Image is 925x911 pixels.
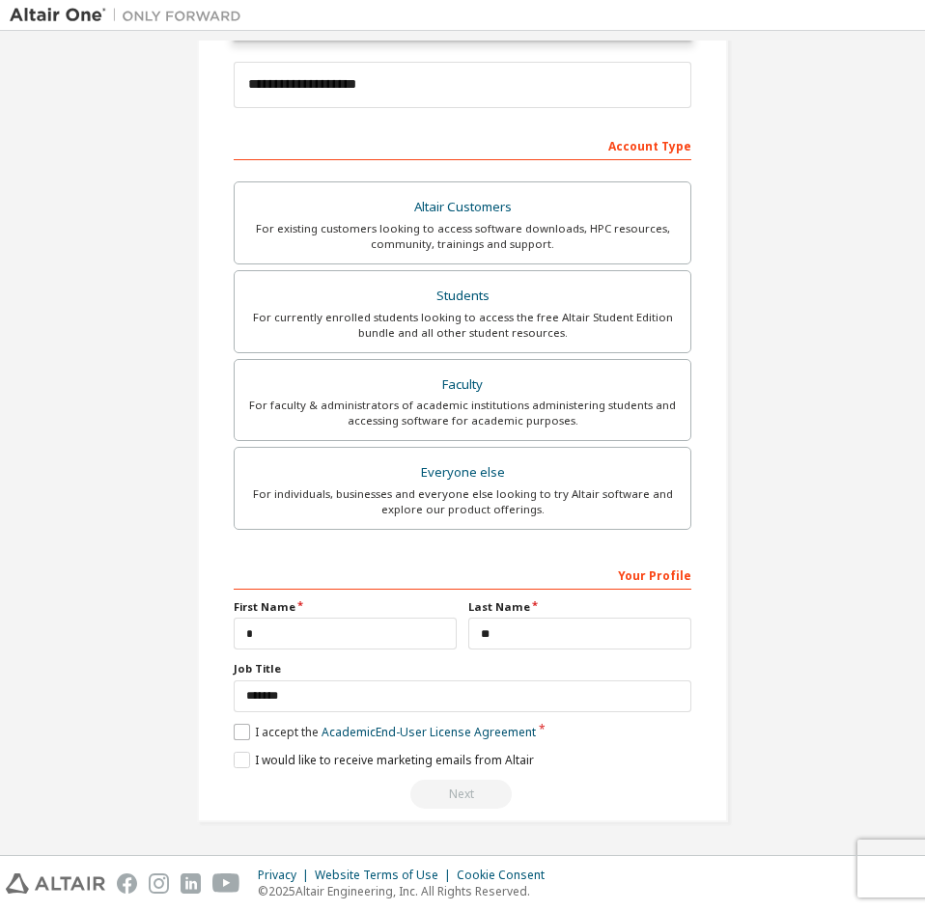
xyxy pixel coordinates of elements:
[234,724,536,740] label: I accept the
[246,221,679,252] div: For existing customers looking to access software downloads, HPC resources, community, trainings ...
[246,194,679,221] div: Altair Customers
[246,398,679,428] div: For faculty & administrators of academic institutions administering students and accessing softwa...
[315,868,457,883] div: Website Terms of Use
[457,868,556,883] div: Cookie Consent
[234,780,691,809] div: Email already exists
[234,661,691,676] label: Job Title
[258,868,315,883] div: Privacy
[246,310,679,341] div: For currently enrolled students looking to access the free Altair Student Edition bundle and all ...
[149,873,169,894] img: instagram.svg
[234,599,457,615] label: First Name
[181,873,201,894] img: linkedin.svg
[468,599,691,615] label: Last Name
[234,129,691,160] div: Account Type
[117,873,137,894] img: facebook.svg
[258,883,556,899] p: © 2025 Altair Engineering, Inc. All Rights Reserved.
[246,486,679,517] div: For individuals, businesses and everyone else looking to try Altair software and explore our prod...
[234,559,691,590] div: Your Profile
[246,459,679,486] div: Everyone else
[234,752,534,768] label: I would like to receive marketing emails from Altair
[6,873,105,894] img: altair_logo.svg
[246,372,679,399] div: Faculty
[322,724,536,740] a: Academic End-User License Agreement
[246,283,679,310] div: Students
[10,6,251,25] img: Altair One
[212,873,240,894] img: youtube.svg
